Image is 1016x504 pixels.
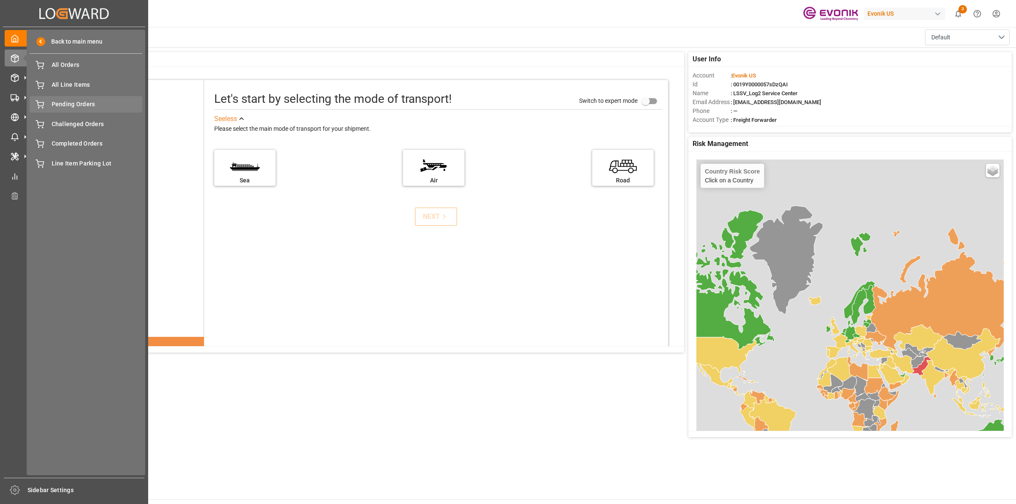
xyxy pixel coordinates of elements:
[52,159,143,168] span: Line Item Parking Lot
[52,120,143,129] span: Challenged Orders
[30,96,142,113] a: Pending Orders
[214,124,662,134] div: Please select the main mode of transport for your shipment.
[218,176,271,185] div: Sea
[30,76,142,93] a: All Line Items
[693,116,731,124] span: Account Type
[52,61,143,69] span: All Orders
[30,57,142,73] a: All Orders
[925,29,1010,45] button: open menu
[693,80,731,89] span: Id
[731,108,737,114] span: : —
[732,72,756,79] span: Evonik US
[958,5,967,14] span: 3
[968,4,987,23] button: Help Center
[28,486,145,495] span: Sidebar Settings
[52,100,143,109] span: Pending Orders
[5,187,144,204] a: Transport Planner
[423,212,449,222] div: NEXT
[864,8,945,20] div: Evonik US
[693,98,731,107] span: Email Address
[705,168,760,184] div: Click on a Country
[30,135,142,152] a: Completed Orders
[407,176,460,185] div: Air
[731,99,821,105] span: : [EMAIL_ADDRESS][DOMAIN_NAME]
[5,168,144,184] a: My Reports
[931,33,950,42] span: Default
[731,72,756,79] span: :
[30,155,142,171] a: Line Item Parking Lot
[986,164,999,177] a: Layers
[731,117,777,123] span: : Freight Forwarder
[731,81,788,88] span: : 0019Y0000057sDzQAI
[214,90,452,108] div: Let's start by selecting the mode of transport!
[45,37,102,46] span: Back to main menu
[803,6,858,21] img: Evonik-brand-mark-Deep-Purple-RGB.jpeg_1700498283.jpeg
[214,114,237,124] div: See less
[693,89,731,98] span: Name
[731,90,798,96] span: : LSSV_Log2 Service Center
[693,107,731,116] span: Phone
[52,139,143,148] span: Completed Orders
[596,176,649,185] div: Road
[30,116,142,132] a: Challenged Orders
[864,6,949,22] button: Evonik US
[705,168,760,175] h4: Country Risk Score
[949,4,968,23] button: show 3 new notifications
[693,139,748,149] span: Risk Management
[5,30,144,47] a: My Cockpit
[693,54,721,64] span: User Info
[579,97,638,104] span: Switch to expert mode
[52,80,143,89] span: All Line Items
[693,71,731,80] span: Account
[415,207,457,226] button: NEXT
